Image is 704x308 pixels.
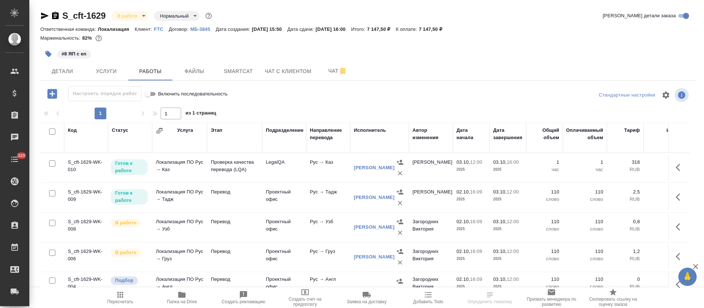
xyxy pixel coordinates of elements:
[354,165,395,170] a: [PERSON_NAME]
[456,249,470,254] p: 02.10,
[493,127,522,141] div: Дата завершения
[306,155,350,181] td: Рус → Каз
[671,159,689,176] button: Здесь прячутся важные кнопки
[470,189,482,195] p: 16:09
[320,66,355,76] span: Чат
[221,67,256,76] span: Smartcat
[158,13,191,19] button: Нормальный
[396,26,419,32] p: К оплате:
[158,90,228,98] span: Включить последовательность
[413,299,443,304] span: Добавить Todo
[42,86,62,101] button: Добавить работу
[152,244,207,270] td: Локализация ПО Рус → Груз
[647,196,680,203] p: RUB
[395,246,406,257] button: Назначить
[211,276,258,283] p: Перевод
[610,159,640,166] p: 318
[530,283,559,290] p: слово
[610,225,640,233] p: RUB
[610,166,640,173] p: RUB
[110,248,148,258] div: Исполнитель выполняет работу
[395,227,406,238] button: Удалить
[530,196,559,203] p: слово
[671,276,689,293] button: Здесь прячутся важные кнопки
[493,255,522,262] p: 2025
[156,127,163,134] button: Сгруппировать
[675,88,690,102] span: Посмотреть информацию
[2,150,27,169] a: 320
[262,214,306,240] td: Проектный офис
[111,11,148,21] div: В работе
[336,287,397,308] button: Заявка на доставку
[115,13,139,19] button: В работе
[412,127,449,141] div: Автор изменения
[211,127,222,134] div: Этап
[40,46,56,62] button: Добавить тэг
[493,166,522,173] p: 2025
[647,166,680,173] p: RUB
[395,198,406,209] button: Удалить
[152,155,207,181] td: Локализация ПО Рус → Каз
[204,11,213,21] button: Доп статусы указывают на важность/срочность заказа
[82,35,93,41] p: 82%
[367,26,396,32] p: 7 147,50 ₽
[395,186,406,198] button: Назначить
[456,219,470,224] p: 02.10,
[262,244,306,270] td: Проектный офис
[507,249,519,254] p: 12:00
[530,218,559,225] p: 110
[456,196,486,203] p: 2025
[395,216,406,227] button: Назначить
[216,26,252,32] p: Дата создания:
[154,11,199,21] div: В работе
[678,268,697,286] button: 🙏
[582,287,644,308] button: Скопировать ссылку на оценку заказа
[610,283,640,290] p: RUB
[530,127,559,141] div: Общий объем
[530,255,559,262] p: слово
[470,276,482,282] p: 16:09
[64,185,108,210] td: S_cft-1629-WK-009
[152,272,207,298] td: Локализация ПО Рус → Англ
[151,287,213,308] button: Папка на Drive
[610,218,640,225] p: 0,8
[310,127,346,141] div: Направление перевода
[470,219,482,224] p: 16:09
[493,196,522,203] p: 2025
[647,225,680,233] p: RUB
[211,188,258,196] p: Перевод
[681,269,694,285] span: 🙏
[112,127,128,134] div: Статус
[211,159,258,173] p: Проверка качества перевода (LQA)
[566,196,603,203] p: слово
[610,255,640,262] p: RUB
[456,127,486,141] div: Дата начала
[56,50,92,57] span: 8 ЯП с en
[274,287,336,308] button: Создать счет на предоплату
[456,255,486,262] p: 2025
[177,67,212,76] span: Файлы
[566,248,603,255] p: 110
[110,188,148,206] div: Исполнитель может приступить к работе
[409,244,453,270] td: Загородних Виктория
[177,127,193,134] div: Услуга
[115,160,143,174] p: Готов к работе
[190,26,216,32] a: МБ-3845
[252,26,287,32] p: [DATE] 15:50
[287,26,315,32] p: Дата сдачи:
[169,26,190,32] p: Договор:
[456,225,486,233] p: 2025
[566,166,603,173] p: час
[470,159,482,165] p: 12:00
[98,26,135,32] p: Локализация
[354,127,386,134] div: Исполнитель
[316,26,351,32] p: [DATE] 16:00
[530,188,559,196] p: 110
[647,248,680,255] p: 132
[493,283,522,290] p: 2025
[456,283,486,290] p: 2025
[507,219,519,224] p: 12:00
[394,276,405,287] button: Назначить
[397,287,459,308] button: Добавить Todo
